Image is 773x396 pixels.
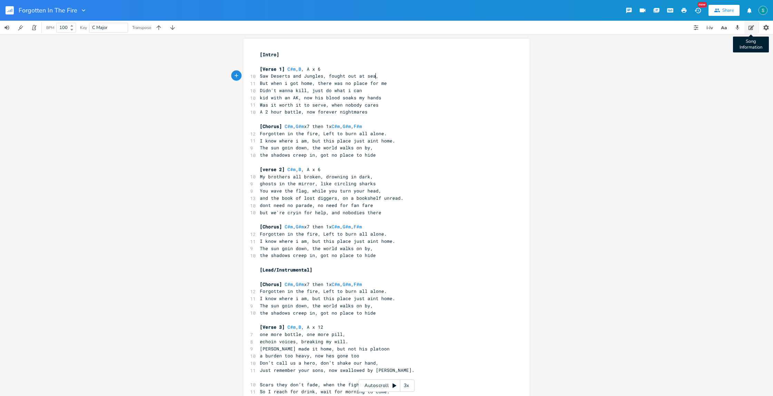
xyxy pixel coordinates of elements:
[260,231,387,237] span: Forgotten in the fire, Left to burn all alone.
[343,224,351,230] span: G#m
[285,123,293,129] span: C#m
[260,281,282,287] span: [Chorus]
[260,87,362,93] span: Didn't wanna kill, just do what i can
[260,295,395,301] span: I know where i am, but this place just aint home.
[260,382,392,388] span: Scars they don’t fade, when the fightin is done,
[260,66,285,72] span: [Verse 1]
[260,310,376,316] span: the shadows creep in, got no place to hide
[260,138,395,144] span: I know where i am, but this place just aint home.
[400,379,413,392] div: 3x
[260,252,376,258] span: the shadows creep in, got no place to hide
[287,166,296,172] span: C#m
[46,26,54,30] div: BPM
[260,202,373,208] span: dont need no parade, no need for fan fare
[287,324,296,330] span: C#m
[260,195,403,201] span: and the book of lost diggers, on a bookshelf unread.
[260,174,373,180] span: My brothers all broken, drowning in dark,
[260,66,321,72] span: , , A x 6
[260,238,395,244] span: I know where i am, but this place just aint home.
[354,224,362,230] span: F#m
[260,353,359,359] span: a burden too heavy, now hes gone too
[260,367,414,373] span: Just remember your sons, now swallowed by [PERSON_NAME].
[260,123,362,129] span: , x7 then 1x , ,
[343,281,351,287] span: G#m
[260,73,379,79] span: Saw Deserts and Jungles, fought out at sea,
[260,388,390,395] span: So I reach for drink, wait for morning to come.
[260,188,381,194] span: You wave the flag, while you turn your head,
[299,66,301,72] span: B
[260,338,348,345] span: echoin voices, breaking my will.
[19,7,77,13] span: Forgotten In The Fire
[354,123,362,129] span: F#m
[260,209,381,216] span: but we're cryin for help, and nobodies there
[132,26,151,30] div: Transpose
[92,24,108,31] span: C Major
[260,95,381,101] span: kid with an AK, now his blood soaks my hands
[708,5,740,16] button: Share
[296,281,304,287] span: G#m
[260,224,282,230] span: [Chorus]
[260,288,387,294] span: Forgotten in the fire, Left to burn all alone.
[299,166,301,172] span: B
[260,102,379,108] span: Was it worth it to serve, when nobody cares
[296,224,304,230] span: G#m
[260,123,282,129] span: [Chorus]
[80,26,87,30] div: Key
[260,145,373,151] span: The sun goin down, the world walks on by,
[260,152,376,158] span: the shadows creep in, got no place to hide
[744,21,758,34] button: Song Information
[296,123,304,129] span: G#m
[260,324,323,330] span: , , A x 12
[260,180,376,187] span: ghosts in the mirror, like circling sharks
[260,331,345,337] span: one more bottle, one more pill,
[260,166,285,172] span: [verse 2]
[260,267,312,273] span: [Lead/Instrumental]
[285,281,293,287] span: C#m
[354,281,362,287] span: F#m
[722,7,734,13] div: Share
[260,109,368,115] span: A 2 hour battle, now forever nightmares
[260,80,387,86] span: But when i got home, there was no place for me
[260,360,379,366] span: Don’t call us a hero, don’t shake our hand,
[260,51,279,58] span: [Intro]
[343,123,351,129] span: G#m
[260,281,362,287] span: , x7 then 1x , ,
[260,224,362,230] span: , x7 then 1x , ,
[332,281,340,287] span: C#m
[260,324,285,330] span: [Verse 3]
[260,130,387,137] span: Forgotten in the fire, Left to burn all alone.
[260,346,390,352] span: [PERSON_NAME] made it home, but not his platoon
[285,224,293,230] span: C#m
[759,6,767,15] img: Stevie Jay
[260,245,373,251] span: The sun goin down, the world walks on by,
[359,379,414,392] div: Autoscroll
[260,166,321,172] span: , , A x 6
[260,303,373,309] span: The sun goin down, the world walks on by,
[698,2,707,7] div: New
[332,224,340,230] span: C#m
[332,123,340,129] span: C#m
[691,4,705,17] button: New
[299,324,301,330] span: B
[287,66,296,72] span: C#m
